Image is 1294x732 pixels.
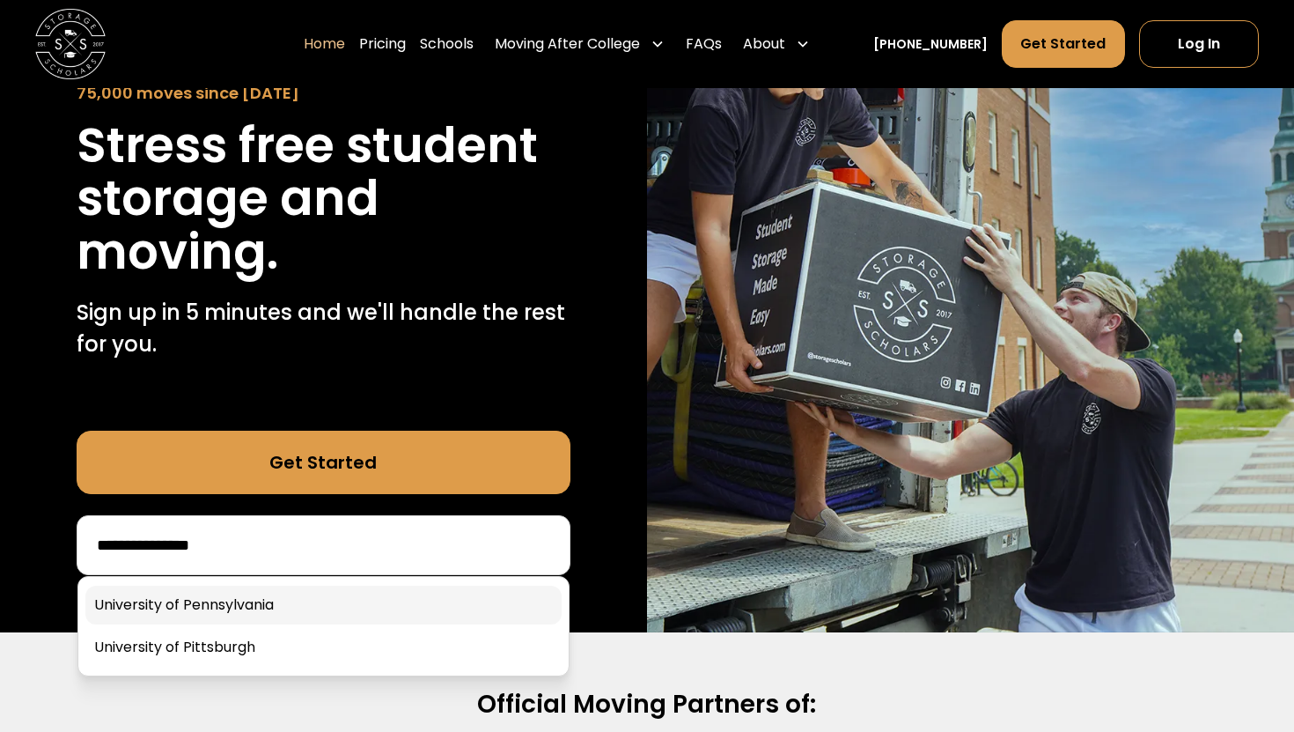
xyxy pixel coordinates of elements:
div: About [736,19,817,69]
div: Moving After College [488,19,672,69]
img: Storage Scholars main logo [35,9,106,79]
a: Pricing [359,19,406,69]
h2: Official Moving Partners of: [82,689,1211,721]
a: Schools [420,19,474,69]
a: FAQs [686,19,722,69]
a: Home [304,19,345,69]
p: Sign up in 5 minutes and we'll handle the rest for you. [77,297,570,360]
a: Get Started [1002,20,1124,68]
a: [PHONE_NUMBER] [873,35,988,54]
a: Get Started [77,431,570,494]
div: Moving After College [495,33,640,55]
div: 75,000 moves since [DATE] [77,81,570,105]
a: Log In [1139,20,1259,68]
div: About [743,33,785,55]
h1: Stress free student storage and moving. [77,119,570,279]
